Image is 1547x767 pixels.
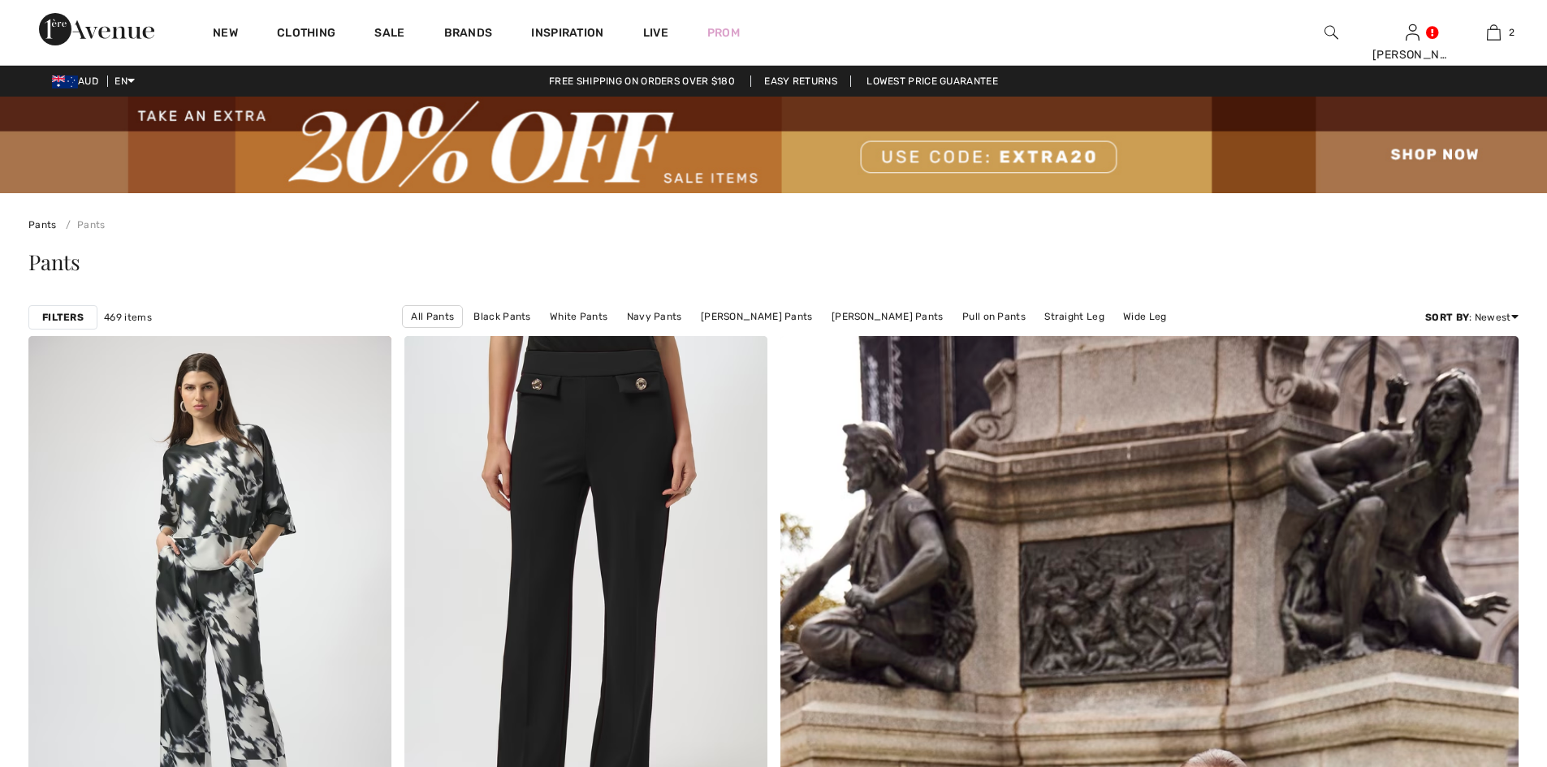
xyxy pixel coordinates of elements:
[402,305,463,328] a: All Pants
[52,75,78,88] img: Australian Dollar
[213,26,238,43] a: New
[28,219,57,231] a: Pants
[104,310,152,325] span: 469 items
[536,75,748,87] a: Free shipping on orders over $180
[1425,310,1519,325] div: : Newest
[853,75,1011,87] a: Lowest Price Guarantee
[1509,25,1515,40] span: 2
[954,306,1034,327] a: Pull on Pants
[707,24,740,41] a: Prom
[1372,46,1452,63] div: [PERSON_NAME]
[1487,23,1501,42] img: My Bag
[1406,23,1420,42] img: My Info
[619,306,690,327] a: Navy Pants
[277,26,335,43] a: Clothing
[1454,23,1533,42] a: 2
[1425,312,1469,323] strong: Sort By
[643,24,668,41] a: Live
[42,310,84,325] strong: Filters
[39,13,154,45] img: 1ère Avenue
[1324,23,1338,42] img: search the website
[531,26,603,43] span: Inspiration
[59,219,106,231] a: Pants
[1406,24,1420,40] a: Sign In
[465,306,538,327] a: Black Pants
[750,75,851,87] a: Easy Returns
[542,306,616,327] a: White Pants
[823,306,952,327] a: [PERSON_NAME] Pants
[1036,306,1113,327] a: Straight Leg
[1115,306,1174,327] a: Wide Leg
[1443,645,1531,686] iframe: Opens a widget where you can find more information
[28,248,80,276] span: Pants
[52,75,105,87] span: AUD
[115,75,135,87] span: EN
[374,26,404,43] a: Sale
[693,306,821,327] a: [PERSON_NAME] Pants
[444,26,493,43] a: Brands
